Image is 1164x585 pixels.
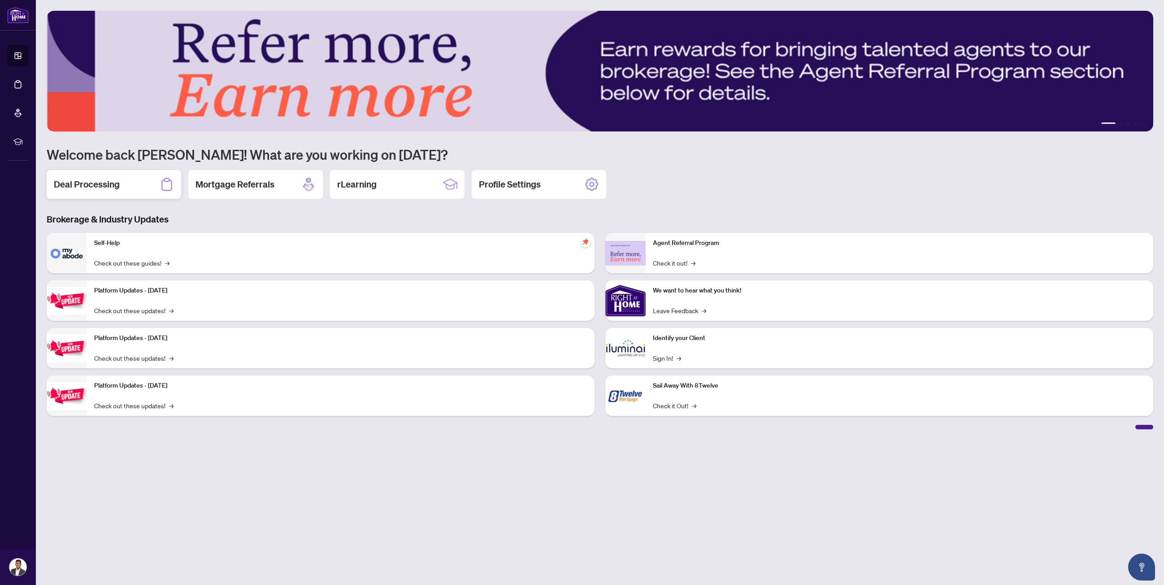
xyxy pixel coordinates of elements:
a: Check out these updates!→ [94,306,174,315]
span: pushpin [580,236,591,247]
h2: rLearning [337,178,377,191]
p: Agent Referral Program [653,238,1146,248]
p: Platform Updates - [DATE] [94,333,587,343]
span: → [169,401,174,410]
a: Check out these updates!→ [94,353,174,363]
a: Leave Feedback→ [653,306,706,315]
img: Profile Icon [9,559,26,576]
h2: Profile Settings [479,178,541,191]
p: Sail Away With 8Twelve [653,381,1146,391]
a: Check it Out!→ [653,401,696,410]
p: Identify your Client [653,333,1146,343]
h2: Mortgage Referrals [195,178,274,191]
img: Self-Help [47,233,87,273]
img: logo [7,7,29,23]
img: Identify your Client [605,328,646,368]
p: Platform Updates - [DATE] [94,286,587,296]
img: Agent Referral Program [605,241,646,266]
button: 3 [1126,122,1130,126]
button: Open asap [1128,554,1155,581]
span: → [692,401,696,410]
button: 5 [1141,122,1144,126]
img: Platform Updates - July 21, 2025 [47,287,87,315]
p: Platform Updates - [DATE] [94,381,587,391]
h2: Deal Processing [54,178,120,191]
p: Self-Help [94,238,587,248]
a: Check out these updates!→ [94,401,174,410]
button: 1 [1101,122,1116,126]
img: We want to hear what you think! [605,280,646,321]
h1: Welcome back [PERSON_NAME]! What are you working on [DATE]? [47,146,1153,163]
img: Sail Away With 8Twelve [605,375,646,416]
img: Platform Updates - June 23, 2025 [47,382,87,410]
p: We want to hear what you think! [653,286,1146,296]
h3: Brokerage & Industry Updates [47,213,1153,226]
a: Check out these guides!→ [94,258,169,268]
span: → [165,258,169,268]
span: → [677,353,681,363]
button: 2 [1119,122,1123,126]
img: Platform Updates - July 8, 2025 [47,334,87,362]
img: Slide 0 [47,11,1153,131]
span: → [702,306,706,315]
span: → [691,258,695,268]
button: 4 [1134,122,1137,126]
span: → [169,353,174,363]
a: Sign In!→ [653,353,681,363]
span: → [169,306,174,315]
a: Check it out!→ [653,258,695,268]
